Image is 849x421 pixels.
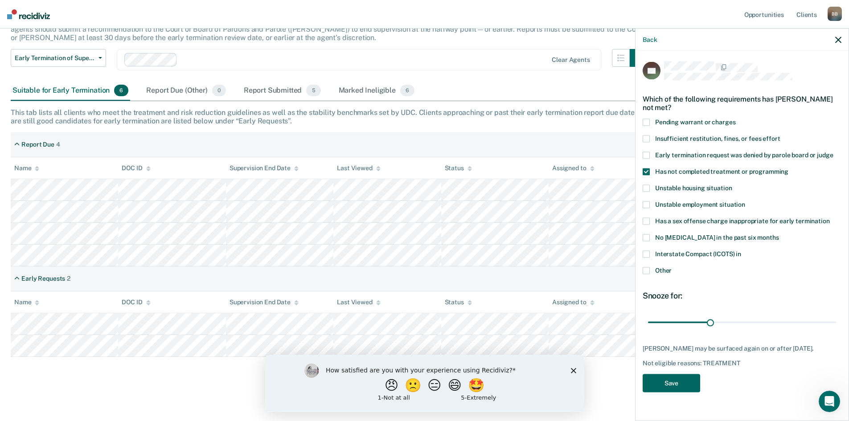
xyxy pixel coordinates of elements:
[11,16,645,42] p: The [US_STATE] Sentencing Commission’s 2025 Adult Sentencing, Release, & Supervision Guidelines e...
[7,9,50,19] img: Recidiviz
[552,164,594,172] div: Assigned to
[643,344,841,352] div: [PERSON_NAME] may be surfaced again on or after [DATE].
[230,298,299,306] div: Supervision End Date
[655,200,745,208] span: Unstable employment situation
[337,298,380,306] div: Last Viewed
[337,81,417,101] div: Marked Ineligible
[655,250,741,257] span: Interstate Compact (ICOTS) in
[242,81,323,101] div: Report Submitted
[655,266,672,274] span: Other
[552,298,594,306] div: Assigned to
[552,56,590,64] div: Clear agents
[21,141,54,148] div: Report Due
[337,164,380,172] div: Last Viewed
[643,87,841,119] div: Which of the following requirements has [PERSON_NAME] not met?
[655,184,732,191] span: Unstable housing situation
[56,141,60,148] div: 4
[643,360,841,367] div: Not eligible reasons: TREATMENT
[655,135,780,142] span: Insufficient restitution, fines, or fees effort
[655,217,830,224] span: Has a sex offense charge inappropriate for early termination
[230,164,299,172] div: Supervision End Date
[114,85,128,96] span: 6
[819,391,840,412] iframe: Intercom live chat
[306,85,320,96] span: 5
[11,108,838,125] div: This tab lists all clients who meet the treatment and risk reduction guidelines as well as the st...
[655,233,779,241] span: No [MEDICAL_DATA] in the past six months
[212,85,226,96] span: 0
[655,151,833,158] span: Early termination request was denied by parole board or judge
[445,164,472,172] div: Status
[122,298,150,306] div: DOC ID
[445,298,472,306] div: Status
[144,81,227,101] div: Report Due (Other)
[15,54,95,62] span: Early Termination of Supervision
[14,164,39,172] div: Name
[67,275,70,282] div: 2
[11,81,130,101] div: Suitable for Early Termination
[828,7,842,21] div: B B
[14,298,39,306] div: Name
[643,374,700,392] button: Save
[655,168,788,175] span: Has not completed treatment or programming
[643,290,841,300] div: Snooze for:
[21,275,65,282] div: Early Requests
[643,36,657,43] button: Back
[265,355,584,412] iframe: Survey by Kim from Recidiviz
[122,164,150,172] div: DOC ID
[655,118,735,125] span: Pending warrant or charges
[400,85,414,96] span: 6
